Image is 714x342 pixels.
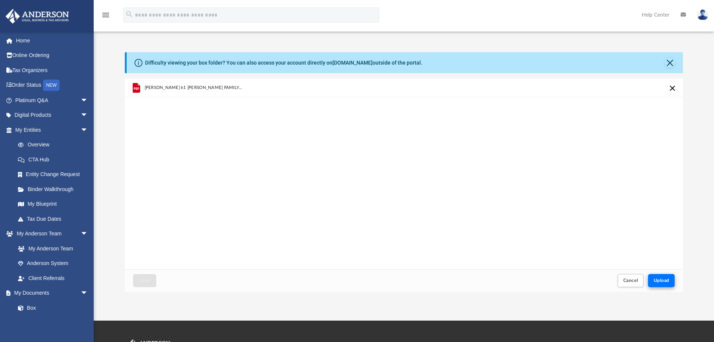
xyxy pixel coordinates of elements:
span: arrow_drop_down [81,93,96,108]
button: Close [665,57,675,68]
a: Entity Change Request [10,167,99,182]
button: Cancel this upload [668,84,677,93]
div: Upload [125,78,683,292]
a: Client Referrals [10,271,96,286]
a: Platinum Q&Aarrow_drop_down [5,93,99,108]
button: Upload [648,274,675,287]
img: User Pic [697,9,708,20]
span: Close [139,278,151,283]
a: My Documentsarrow_drop_down [5,286,96,301]
a: My Anderson Teamarrow_drop_down [5,226,96,241]
a: menu [101,14,110,20]
a: Tax Due Dates [10,211,99,226]
a: Tax Organizers [5,63,99,78]
a: CTA Hub [10,152,99,167]
span: arrow_drop_down [81,108,96,123]
a: Binder Walkthrough [10,182,99,197]
span: arrow_drop_down [81,286,96,301]
a: My Blueprint [10,197,96,212]
div: Difficulty viewing your box folder? You can also access your account directly on outside of the p... [145,59,422,67]
div: NEW [43,80,60,91]
a: Overview [10,137,99,152]
a: Online Ordering [5,48,99,63]
a: Home [5,33,99,48]
span: arrow_drop_down [81,226,96,242]
button: Close [133,274,156,287]
a: My Anderson Team [10,241,92,256]
div: grid [125,78,683,269]
span: Upload [654,278,669,283]
span: Cancel [623,278,638,283]
a: Digital Productsarrow_drop_down [5,108,99,123]
span: arrow_drop_down [81,122,96,138]
a: Meeting Minutes [10,315,96,330]
a: [DOMAIN_NAME] [332,60,373,66]
img: Anderson Advisors Platinum Portal [3,9,71,24]
button: Cancel [618,274,644,287]
a: Anderson System [10,256,96,271]
a: Box [10,300,92,315]
i: search [125,10,133,18]
i: menu [101,11,110,20]
a: My Entitiesarrow_drop_down [5,122,99,137]
a: Order StatusNEW [5,78,99,93]
span: [PERSON_NAME] k1 [PERSON_NAME] FAMILY.pdf [144,85,243,90]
